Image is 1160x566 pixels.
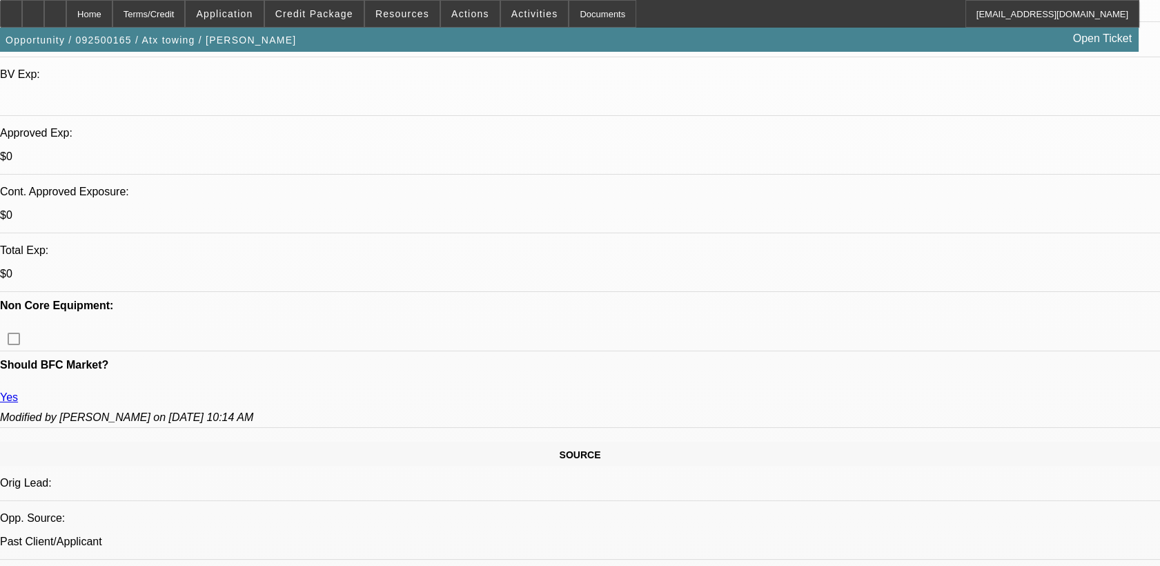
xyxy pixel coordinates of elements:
[365,1,440,27] button: Resources
[375,8,429,19] span: Resources
[196,8,253,19] span: Application
[451,8,489,19] span: Actions
[186,1,263,27] button: Application
[6,35,296,46] span: Opportunity / 092500165 / Atx towing / [PERSON_NAME]
[501,1,569,27] button: Activities
[275,8,353,19] span: Credit Package
[265,1,364,27] button: Credit Package
[560,449,601,460] span: SOURCE
[511,8,558,19] span: Activities
[1068,27,1137,50] a: Open Ticket
[441,1,500,27] button: Actions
